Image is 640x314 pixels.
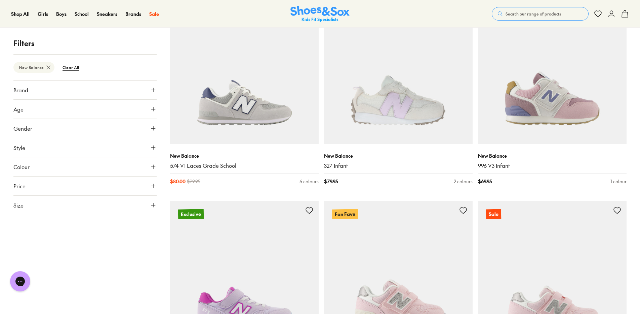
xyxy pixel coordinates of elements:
a: Boys [56,10,67,18]
a: Sale [149,10,159,18]
a: 327 Infant [324,162,473,169]
a: Sneakers [97,10,117,18]
span: Style [13,144,25,152]
span: Search our range of products [506,11,561,17]
p: New Balance [324,152,473,159]
span: $ 69.95 [478,178,492,185]
span: Size [13,201,24,209]
p: New Balance [478,152,627,159]
button: Price [13,177,157,195]
a: 996 V3 Infant [478,162,627,169]
button: Search our range of products [492,7,589,21]
span: $ 79.95 [324,178,338,185]
button: Size [13,196,157,215]
p: New Balance [170,152,319,159]
div: 1 colour [610,178,627,185]
a: School [75,10,89,18]
a: Girls [38,10,48,18]
a: Shoes & Sox [290,6,350,22]
p: Sale [486,209,501,219]
div: 2 colours [454,178,473,185]
button: Gender [13,119,157,138]
p: Fan Fave [332,209,358,219]
span: $ 99.95 [187,178,200,185]
button: Age [13,100,157,119]
p: Exclusive [178,209,204,219]
div: 6 colours [299,178,319,185]
img: SNS_Logo_Responsive.svg [290,6,350,22]
btn: New Balance [13,62,54,73]
btn: Clear All [57,61,84,73]
iframe: Gorgias live chat messenger [7,269,34,294]
span: Brand [13,86,28,94]
span: Age [13,105,24,113]
span: Gender [13,124,32,132]
a: Brands [125,10,141,18]
button: Colour [13,157,157,176]
span: $ 80.00 [170,178,186,185]
a: Shop All [11,10,30,18]
button: Brand [13,81,157,99]
p: Filters [13,38,157,49]
span: Price [13,182,26,190]
button: Style [13,138,157,157]
a: 574 V1 Laces Grade School [170,162,319,169]
span: Colour [13,163,30,171]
